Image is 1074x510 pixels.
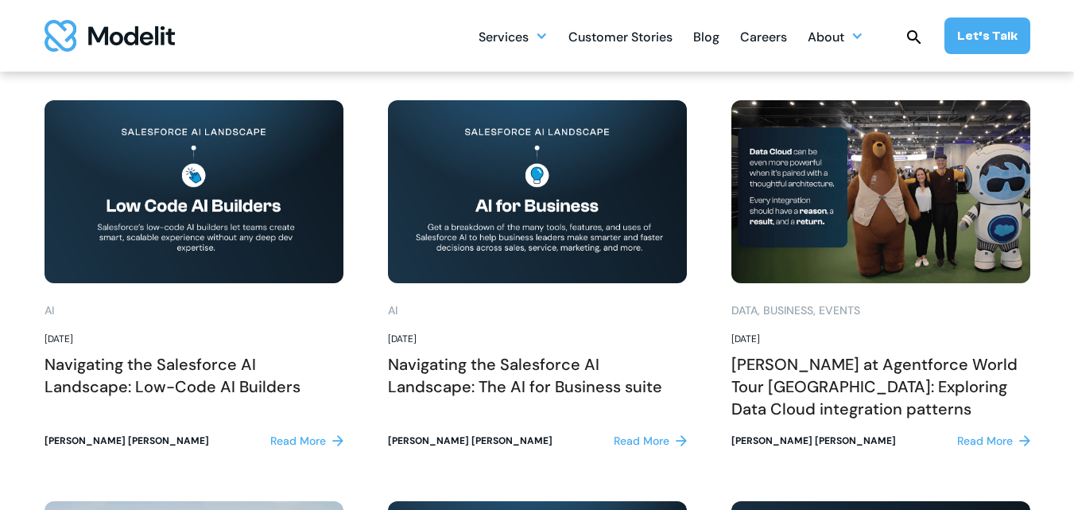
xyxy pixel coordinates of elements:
a: Blog [693,21,719,52]
div: About [808,23,844,54]
div: [DATE] [45,332,343,347]
div: [PERSON_NAME] [PERSON_NAME] [731,434,896,449]
img: right arrow [332,435,343,446]
div: Events [819,302,860,319]
div: AI [388,302,397,319]
a: home [45,20,175,52]
div: Read More [614,433,669,450]
img: right arrow [676,435,687,446]
div: Business [763,302,813,319]
h2: Navigating the Salesforce AI Landscape: Low-Code AI Builders [45,353,343,398]
div: Data [731,302,758,319]
a: Read More [614,433,687,450]
div: AI [45,302,54,319]
a: Let’s Talk [944,18,1030,54]
img: modelit logo [45,20,175,52]
div: , [813,302,816,319]
div: Services [479,23,529,54]
a: Careers [740,21,787,52]
div: Services [479,21,548,52]
div: [DATE] [388,332,687,347]
div: Let’s Talk [957,27,1018,45]
a: Read More [957,433,1030,450]
a: Customer Stories [568,21,673,52]
div: Blog [693,23,719,54]
div: Customer Stories [568,23,673,54]
div: Read More [270,433,326,450]
div: , [758,302,760,319]
div: [PERSON_NAME] [PERSON_NAME] [388,434,553,449]
img: right arrow [1019,435,1030,446]
h2: [PERSON_NAME] at Agentforce World Tour [GEOGRAPHIC_DATA]: Exploring Data Cloud integration patterns [731,353,1030,420]
h2: Navigating the Salesforce AI Landscape: The AI for Business suite [388,353,687,398]
div: Careers [740,23,787,54]
div: [PERSON_NAME] [PERSON_NAME] [45,434,209,449]
div: About [808,21,863,52]
a: Read More [270,433,343,450]
div: Read More [957,433,1013,450]
div: [DATE] [731,332,1030,347]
